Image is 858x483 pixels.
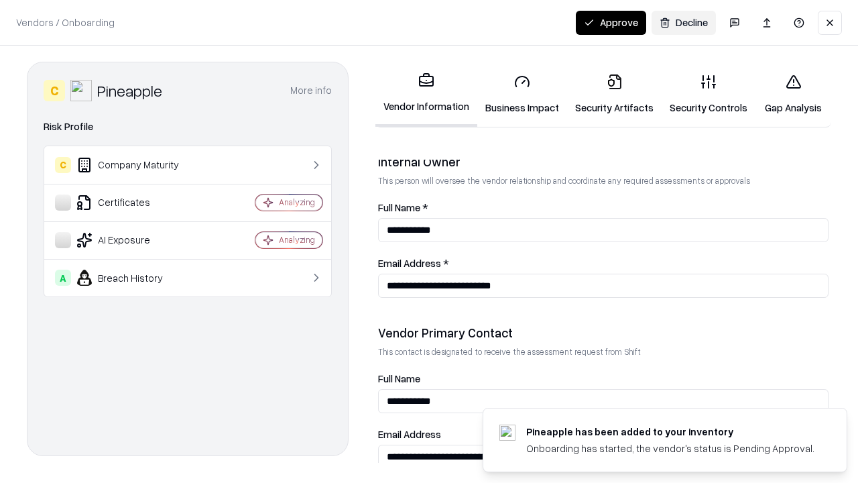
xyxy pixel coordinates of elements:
[378,258,829,268] label: Email Address *
[755,63,831,125] a: Gap Analysis
[477,63,567,125] a: Business Impact
[378,325,829,341] div: Vendor Primary Contact
[576,11,646,35] button: Approve
[378,154,829,170] div: Internal Owner
[44,119,332,135] div: Risk Profile
[378,203,829,213] label: Full Name *
[44,80,65,101] div: C
[378,346,829,358] p: This contact is designated to receive the assessment request from Shift
[652,11,716,35] button: Decline
[97,80,162,101] div: Pineapple
[662,63,755,125] a: Security Controls
[499,425,515,441] img: pineappleenergy.com
[567,63,662,125] a: Security Artifacts
[55,195,215,211] div: Certificates
[279,234,315,246] div: Analyzing
[290,78,332,103] button: More info
[375,62,477,127] a: Vendor Information
[55,270,215,286] div: Breach History
[526,441,814,455] div: Onboarding has started, the vendor's status is Pending Approval.
[16,15,115,30] p: Vendors / Onboarding
[55,270,71,286] div: A
[378,175,829,186] p: This person will oversee the vendor relationship and coordinate any required assessments or appro...
[378,429,829,439] label: Email Address
[55,157,215,173] div: Company Maturity
[378,374,829,384] label: Full Name
[279,197,315,208] div: Analyzing
[55,232,215,248] div: AI Exposure
[70,80,92,101] img: Pineapple
[55,157,71,173] div: C
[526,425,814,439] div: Pineapple has been added to your inventory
